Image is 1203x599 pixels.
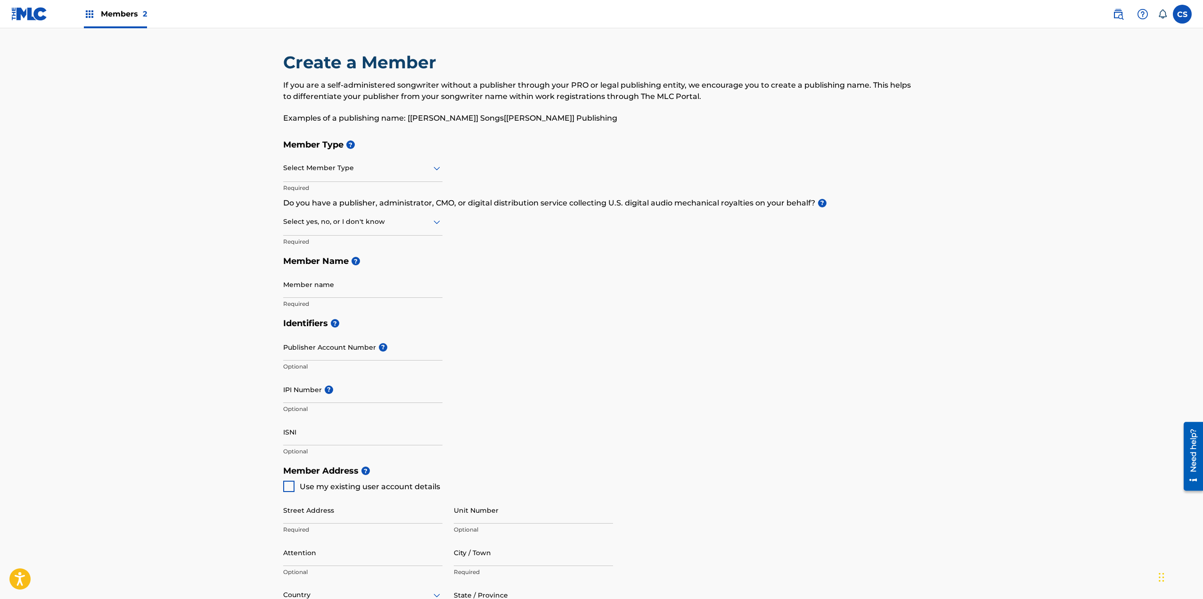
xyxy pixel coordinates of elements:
p: Required [283,525,442,534]
div: Notifications [1158,9,1167,19]
div: Help [1133,5,1152,24]
img: Top Rightsholders [84,8,95,20]
h5: Member Address [283,461,920,481]
span: ? [331,319,339,328]
span: 2 [143,9,147,18]
span: ? [325,386,333,394]
div: User Menu [1173,5,1192,24]
p: Required [283,184,442,192]
h2: Create a Member [283,52,441,73]
span: ? [379,343,387,352]
p: Do you have a publisher, administrator, CMO, or digital distribution service collecting U.S. digi... [283,197,920,209]
iframe: Chat Widget [1156,554,1203,599]
h5: Identifiers [283,313,920,334]
p: Required [283,238,442,246]
p: Optional [283,447,442,456]
span: ? [352,257,360,265]
img: search [1113,8,1124,20]
p: Optional [283,362,442,371]
span: Use my existing user account details [300,482,440,491]
p: Optional [283,568,442,576]
iframe: Resource Center [1177,418,1203,494]
span: Members [101,8,147,19]
div: Drag [1159,563,1164,591]
p: Examples of a publishing name: [[PERSON_NAME]] Songs[[PERSON_NAME]] Publishing [283,113,920,124]
p: If you are a self-administered songwriter without a publisher through your PRO or legal publishin... [283,80,920,102]
img: MLC Logo [11,7,48,21]
span: ? [346,140,355,149]
p: Required [454,568,613,576]
p: Optional [454,525,613,534]
span: ? [361,467,370,475]
span: ? [818,199,827,207]
img: help [1137,8,1148,20]
h5: Member Name [283,251,920,271]
a: Public Search [1109,5,1128,24]
p: Required [283,300,442,308]
p: Optional [283,405,442,413]
h5: Member Type [283,135,920,155]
